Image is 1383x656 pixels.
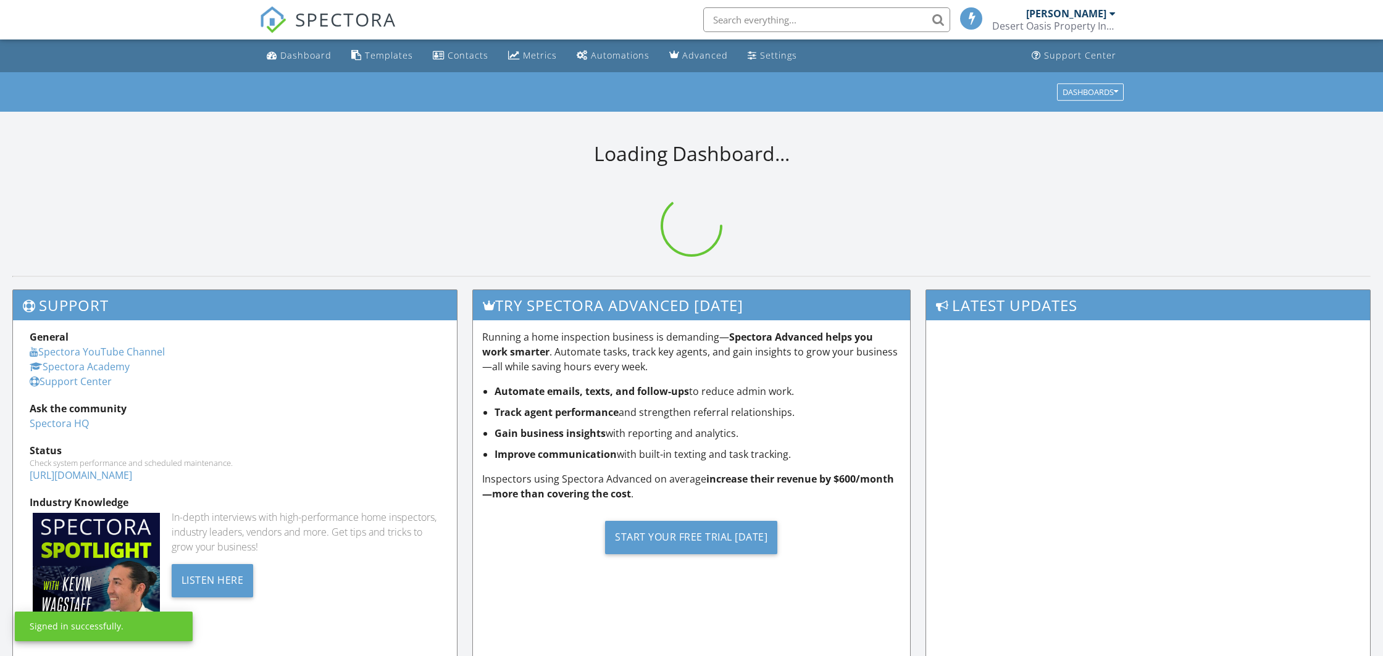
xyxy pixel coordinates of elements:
[1057,83,1124,101] button: Dashboards
[30,360,130,373] a: Spectora Academy
[743,44,802,67] a: Settings
[30,620,123,633] div: Signed in successfully.
[262,44,336,67] a: Dashboard
[992,20,1116,32] div: Desert Oasis Property Inspections
[30,495,440,510] div: Industry Knowledge
[591,49,650,61] div: Automations
[495,384,689,398] strong: Automate emails, texts, and follow-ups
[30,375,112,388] a: Support Center
[482,511,900,563] a: Start Your Free Trial [DATE]
[259,6,286,33] img: The Best Home Inspection Software - Spectora
[30,417,89,430] a: Spectora HQ
[295,6,396,32] span: SPECTORA
[30,345,165,359] a: Spectora YouTube Channel
[30,458,440,468] div: Check system performance and scheduled maintenance.
[760,49,797,61] div: Settings
[13,290,457,320] h3: Support
[482,472,894,500] strong: increase their revenue by $600/month—more than covering the cost
[33,513,160,640] img: Spectoraspolightmain
[703,7,950,32] input: Search everything...
[605,521,777,554] div: Start Your Free Trial [DATE]
[682,49,728,61] div: Advanced
[495,405,619,419] strong: Track agent performance
[503,44,562,67] a: Metrics
[1063,88,1118,96] div: Dashboards
[495,447,617,461] strong: Improve communication
[482,471,900,501] p: Inspectors using Spectora Advanced on average .
[428,44,493,67] a: Contacts
[1026,7,1106,20] div: [PERSON_NAME]
[572,44,654,67] a: Automations (Basic)
[346,44,418,67] a: Templates
[30,468,132,482] a: [URL][DOMAIN_NAME]
[365,49,413,61] div: Templates
[482,330,873,359] strong: Spectora Advanced helps you work smarter
[280,49,332,61] div: Dashboard
[664,44,733,67] a: Advanced
[30,443,440,458] div: Status
[172,573,254,586] a: Listen Here
[30,401,440,416] div: Ask the community
[448,49,488,61] div: Contacts
[473,290,909,320] h3: Try spectora advanced [DATE]
[495,426,900,441] li: with reporting and analytics.
[1027,44,1121,67] a: Support Center
[495,384,900,399] li: to reduce admin work.
[926,290,1370,320] h3: Latest Updates
[1044,49,1116,61] div: Support Center
[172,564,254,597] div: Listen Here
[30,330,69,344] strong: General
[495,447,900,462] li: with built-in texting and task tracking.
[259,17,396,43] a: SPECTORA
[172,510,441,554] div: In-depth interviews with high-performance home inspectors, industry leaders, vendors and more. Ge...
[495,405,900,420] li: and strengthen referral relationships.
[523,49,557,61] div: Metrics
[482,330,900,374] p: Running a home inspection business is demanding— . Automate tasks, track key agents, and gain ins...
[495,426,606,440] strong: Gain business insights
